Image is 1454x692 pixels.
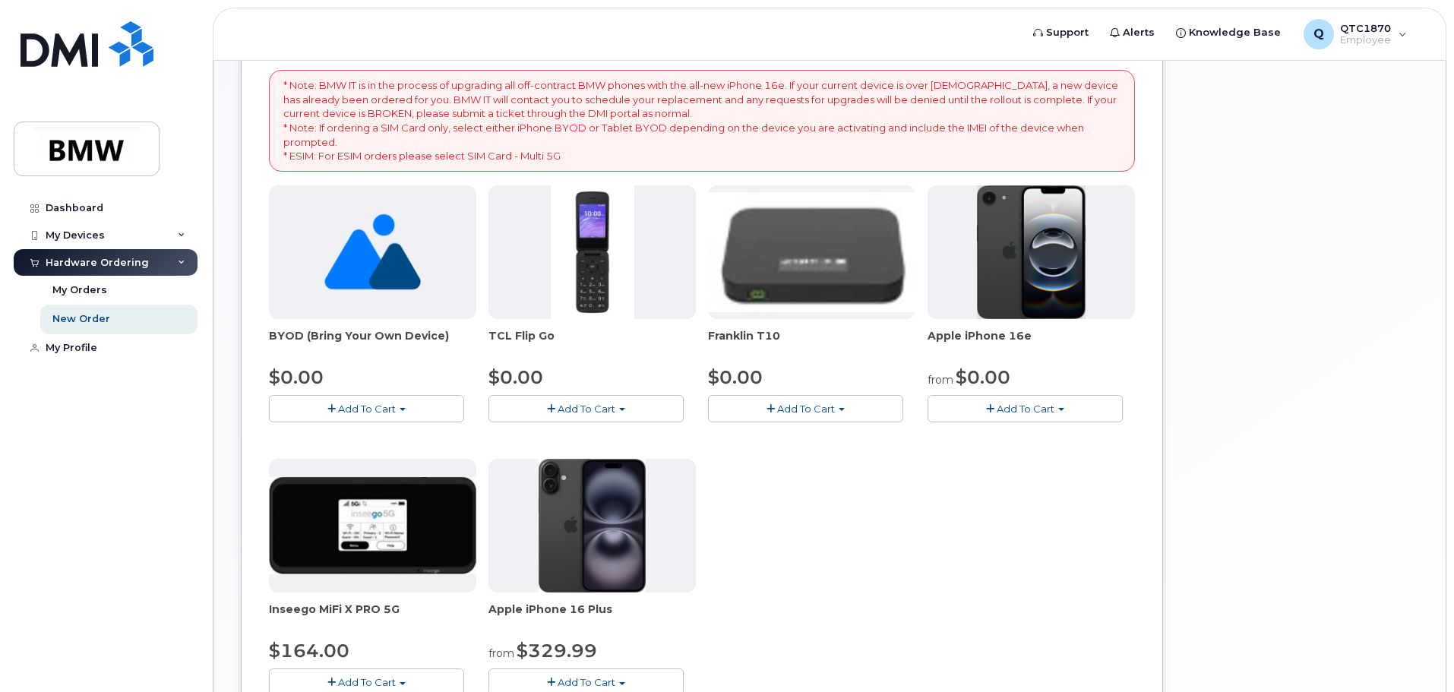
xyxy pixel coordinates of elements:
button: Add To Cart [269,395,464,422]
span: Add To Cart [777,403,835,415]
small: from [928,373,953,387]
span: $329.99 [517,640,597,662]
span: $164.00 [269,640,349,662]
span: Add To Cart [558,403,615,415]
img: TCL_FLIP_MODE.jpg [551,185,634,319]
div: Apple iPhone 16e [928,328,1135,359]
span: Support [1046,25,1089,40]
a: Knowledge Base [1165,17,1291,48]
span: Alerts [1123,25,1155,40]
span: QTC1870 [1340,22,1391,34]
span: Add To Cart [338,403,396,415]
span: Add To Cart [997,403,1054,415]
a: Support [1023,17,1099,48]
span: Employee [1340,34,1391,46]
a: Alerts [1099,17,1165,48]
div: TCL Flip Go [488,328,696,359]
p: * Note: BMW IT is in the process of upgrading all off-contract BMW phones with the all-new iPhone... [283,78,1121,163]
img: no_image_found-2caef05468ed5679b831cfe6fc140e25e0c280774317ffc20a367ab7fd17291e.png [324,185,421,319]
span: Knowledge Base [1189,25,1281,40]
div: Inseego MiFi X PRO 5G [269,602,476,632]
span: $0.00 [708,366,763,388]
span: $0.00 [269,366,324,388]
small: from [488,646,514,660]
span: $0.00 [956,366,1010,388]
div: QTC1870 [1293,19,1418,49]
div: Apple iPhone 16 Plus [488,602,696,632]
span: Add To Cart [338,676,396,688]
span: Q [1313,25,1324,43]
iframe: Messenger Launcher [1388,626,1443,681]
img: iphone_16_plus.png [539,459,646,592]
button: Add To Cart [928,395,1123,422]
img: iphone16e.png [977,185,1086,319]
span: $0.00 [488,366,543,388]
div: BYOD (Bring Your Own Device) [269,328,476,359]
img: cut_small_inseego_5G.jpg [269,477,476,574]
img: t10.jpg [708,192,915,312]
div: Franklin T10 [708,328,915,359]
button: Add To Cart [488,395,684,422]
span: Add To Cart [558,676,615,688]
button: Add To Cart [708,395,903,422]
